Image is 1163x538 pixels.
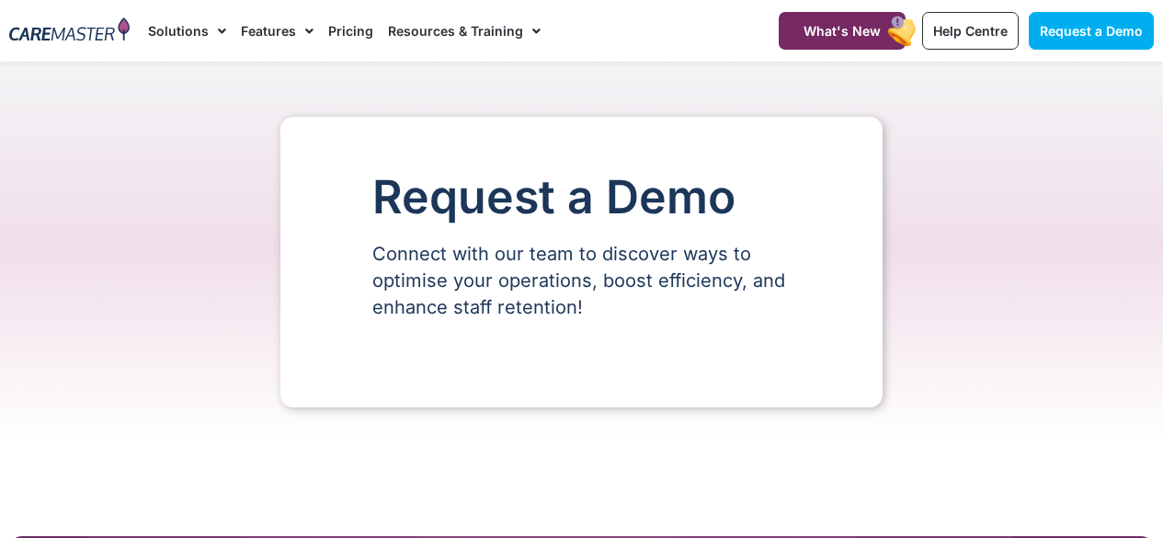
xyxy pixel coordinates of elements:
[372,241,791,321] p: Connect with our team to discover ways to optimise your operations, boost efficiency, and enhance...
[1029,12,1154,50] a: Request a Demo
[804,23,881,39] span: What's New
[1040,23,1143,39] span: Request a Demo
[9,17,130,44] img: CareMaster Logo
[372,172,791,223] h1: Request a Demo
[922,12,1019,50] a: Help Centre
[779,12,906,50] a: What's New
[933,23,1008,39] span: Help Centre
